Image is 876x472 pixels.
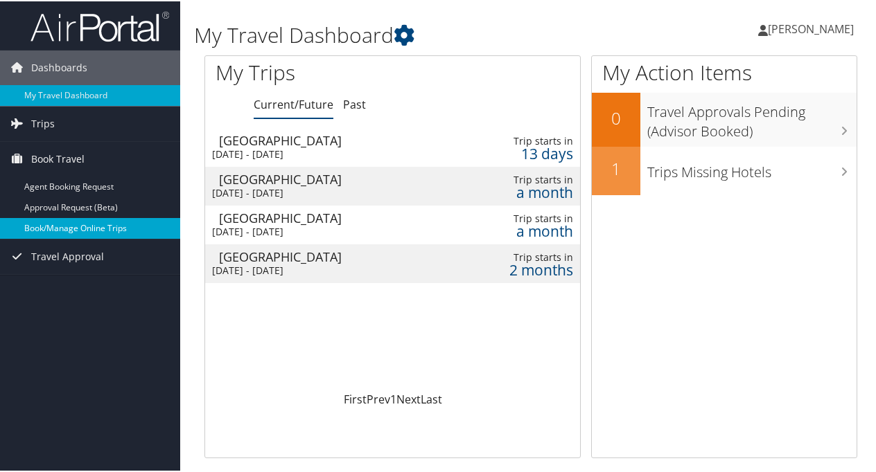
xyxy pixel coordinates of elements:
a: 1 [390,390,396,406]
span: Trips [31,105,55,140]
div: [GEOGRAPHIC_DATA] [219,172,446,184]
div: [GEOGRAPHIC_DATA] [219,210,446,223]
a: Past [343,96,366,111]
h2: 0 [592,105,640,129]
h3: Trips Missing Hotels [647,154,857,181]
div: Trip starts in [488,134,573,146]
div: Trip starts in [488,211,573,224]
span: Book Travel [31,140,85,175]
h3: Travel Approvals Pending (Advisor Booked) [647,94,857,140]
a: 1Trips Missing Hotels [592,145,857,194]
a: Next [396,390,421,406]
a: First [344,390,367,406]
div: 13 days [488,146,573,158]
h1: My Travel Dashboard [194,19,643,48]
h1: My Action Items [592,57,857,86]
img: airportal-logo.png [30,9,169,42]
div: [GEOGRAPHIC_DATA] [219,249,446,262]
span: [PERSON_NAME] [768,20,854,35]
a: Prev [367,390,390,406]
div: [DATE] - [DATE] [212,185,439,198]
h1: My Trips [216,57,414,86]
a: [PERSON_NAME] [758,7,868,48]
a: Current/Future [254,96,333,111]
span: Travel Approval [31,238,104,273]
div: [DATE] - [DATE] [212,224,439,237]
div: Trip starts in [488,250,573,262]
div: a month [488,185,573,197]
span: Dashboards [31,49,87,84]
div: 2 months [488,262,573,275]
a: 0Travel Approvals Pending (Advisor Booked) [592,91,857,145]
div: [DATE] - [DATE] [212,263,439,275]
div: a month [488,224,573,236]
div: Trip starts in [488,172,573,185]
div: [GEOGRAPHIC_DATA] [219,133,446,145]
h2: 1 [592,156,640,179]
a: Last [421,390,442,406]
div: [DATE] - [DATE] [212,147,439,159]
